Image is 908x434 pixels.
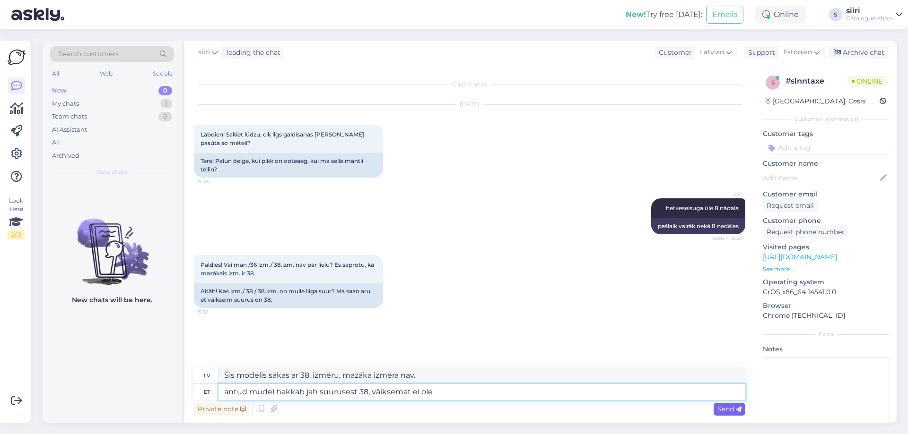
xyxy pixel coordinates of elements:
[198,47,210,58] span: siiri
[197,178,232,185] span: 15:48
[204,367,210,383] div: lv
[43,202,182,287] img: No chats
[763,253,837,261] a: [URL][DOMAIN_NAME]
[763,344,889,354] p: Notes
[666,204,739,212] span: hetkeseisuga üle 8 nädala
[194,80,745,89] div: Chat started
[763,115,889,123] div: Customer information
[218,367,745,383] textarea: Šis modelis sākas ar 38. izmēru, mazāka izmēra nav.
[846,7,892,15] div: siiri
[194,153,383,178] div: Tere! Palun öelge, kui pikk on ooteaeg, kui ma selle mantli tellin?
[194,403,250,416] div: Private note
[59,49,119,59] span: Search customers
[158,86,172,95] div: 0
[763,287,889,297] p: CrOS x86_64 14541.0.0
[626,9,702,20] div: Try free [DATE]:
[766,96,865,106] div: [GEOGRAPHIC_DATA], Cēsis
[204,384,210,400] div: et
[848,76,886,86] span: Online
[8,48,26,66] img: Askly Logo
[763,129,889,139] p: Customer tags
[846,15,892,22] div: Catalogue-shop
[50,68,61,80] div: All
[8,196,25,239] div: Look Here
[52,112,87,121] div: Team chats
[72,295,152,305] p: New chats will be here.
[98,68,114,80] div: Web
[201,261,375,277] span: Paldies! Vai man /36 izm./ 38.izm. nav par lielu? Es saprotu, ka mazákais izm. ir 38.
[763,199,818,212] div: Request email
[97,168,127,176] span: New chats
[223,48,280,58] div: leading the chat
[706,6,743,24] button: Emails
[763,330,889,339] div: Extra
[763,301,889,311] p: Browser
[763,189,889,199] p: Customer email
[218,384,745,400] textarea: antud mudel hakkab jah suurusest 38, väiksemat ei ole
[763,159,889,169] p: Customer name
[158,112,172,121] div: 0
[763,173,878,183] input: Add name
[52,99,79,109] div: My chats
[846,7,902,22] a: siiriCatalogue-shop
[744,48,775,58] div: Support
[829,46,888,59] div: Archive chat
[160,99,172,109] div: 1
[194,100,745,109] div: [DATE]
[194,283,383,308] div: Aitäh! Kas izm./ 38 / 38.izm. on mulle liiga suur? Ma saan aru, et väikseim suurus on 38.
[755,6,806,23] div: Online
[829,8,842,21] div: S
[783,47,812,58] span: Estonian
[52,138,60,147] div: All
[151,68,174,80] div: Socials
[707,235,742,242] span: Seen ✓ 15:50
[52,86,67,95] div: New
[763,277,889,287] p: Operating system
[786,76,848,87] div: # slnntaxe
[52,151,79,161] div: Archived
[197,308,232,315] span: 15:52
[763,311,889,321] p: Chrome [TECHNICAL_ID]
[763,226,848,238] div: Request phone number
[651,218,745,234] div: pašlaik vairāk nekā 8 nedēļas
[717,405,742,413] span: Send
[707,191,742,198] span: siiri
[655,48,692,58] div: Customer
[763,141,889,155] input: Add a tag
[8,230,25,239] div: 2 / 3
[763,242,889,252] p: Visited pages
[52,125,87,135] div: AI Assistant
[763,216,889,226] p: Customer phone
[771,79,775,86] span: s
[626,10,646,19] b: New!
[201,131,366,146] span: Labdien! Sakiet lúdzu, cik ilgs gaidísanas [PERSON_NAME] pasúta so mételi?
[763,265,889,273] p: See more ...
[700,47,724,58] span: Latvian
